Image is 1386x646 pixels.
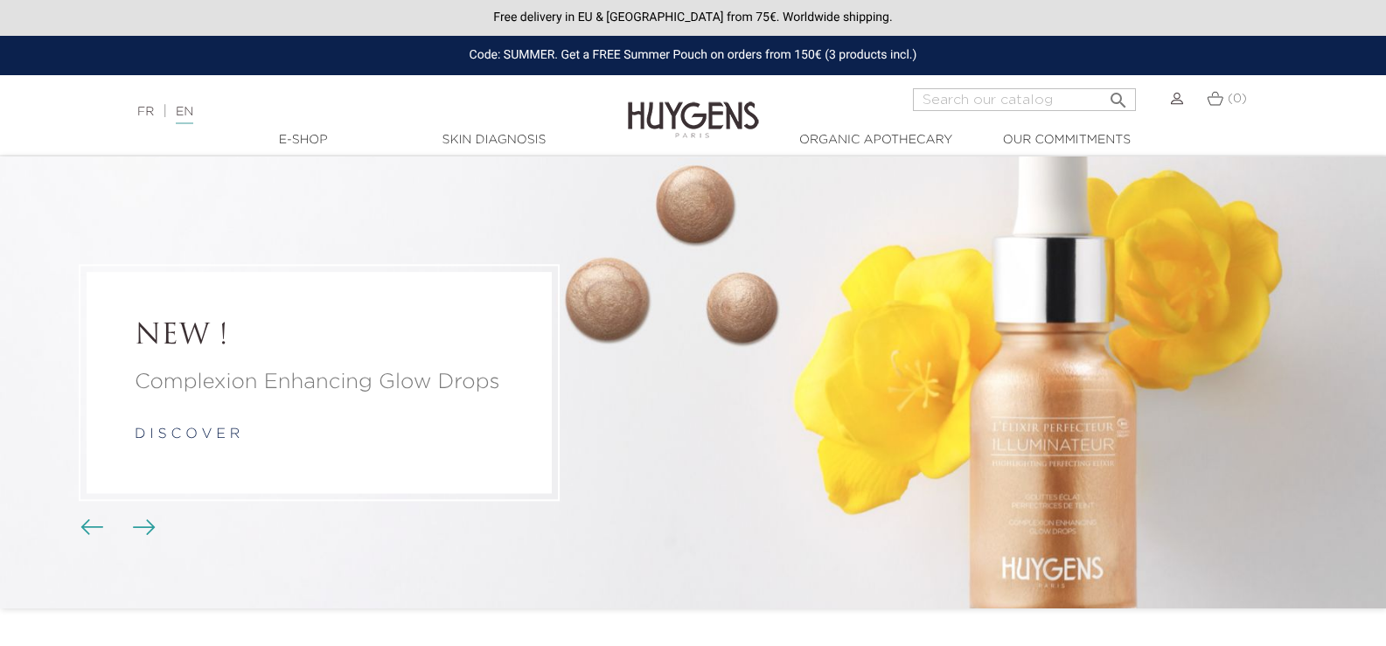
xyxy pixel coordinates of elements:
a: FR [137,106,154,118]
a: Complexion Enhancing Glow Drops [135,366,504,398]
div: Carousel buttons [87,515,144,541]
img: Huygens [628,73,759,141]
div: | [129,101,564,122]
a: E-Shop [216,131,391,149]
input: Search [913,88,1136,111]
span: (0) [1228,93,1247,105]
i:  [1108,85,1129,106]
a: Our commitments [979,131,1154,149]
a: Skin Diagnosis [407,131,582,149]
a: d i s c o v e r [135,427,240,441]
button:  [1103,83,1134,107]
a: NEW ! [135,320,504,353]
a: EN [176,106,193,124]
a: Organic Apothecary [789,131,964,149]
